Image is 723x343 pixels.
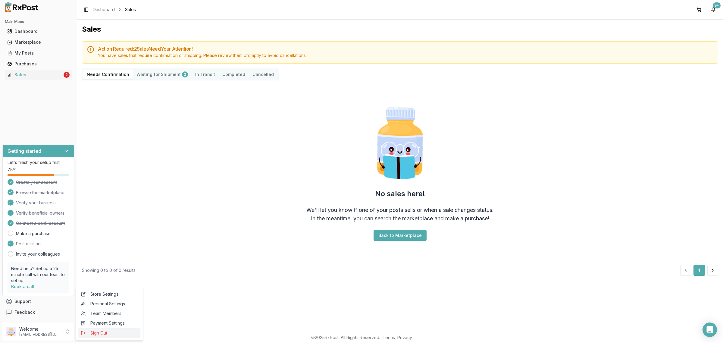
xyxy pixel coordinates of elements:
[64,72,70,78] div: 2
[11,266,66,284] p: Need help? Set up a 25 minute call with our team to set up.
[219,70,249,79] button: Completed
[713,2,721,8] div: 9+
[2,59,74,69] button: Purchases
[709,5,718,14] button: 9+
[7,61,70,67] div: Purchases
[182,71,188,77] div: 2
[78,328,140,338] button: Sign Out
[16,220,65,226] span: Connect a bank account
[98,46,713,51] h5: Action Required: 2 Sale s Need Your Attention!
[7,28,70,34] div: Dashboard
[2,296,74,307] button: Support
[693,265,705,276] button: 1
[78,318,140,328] a: Payment Settings
[374,230,427,241] button: Back to Marketplace
[7,72,62,78] div: Sales
[16,231,51,237] a: Make a purchase
[5,37,72,48] a: Marketplace
[361,105,439,182] img: Smart Pill Bottle
[14,309,35,315] span: Feedback
[6,327,16,336] img: User avatar
[16,241,41,247] span: Post a listing
[133,70,192,79] button: Waiting for Shipment
[192,70,219,79] button: In Transit
[78,309,140,318] a: Team Members
[16,210,64,216] span: Verify beneficial owners
[93,7,115,13] a: Dashboard
[16,179,57,185] span: Create your account
[7,50,70,56] div: My Posts
[2,37,74,47] button: Marketplace
[98,52,713,58] div: You have sales that require confirmation or shipping. Please review them promptly to avoid cancel...
[83,70,133,79] button: Needs Confirmation
[5,58,72,69] a: Purchases
[2,27,74,36] button: Dashboard
[16,251,60,257] a: Invite your colleagues
[249,70,277,79] button: Cancelled
[82,267,136,273] div: Showing 0 to 0 of 0 results
[5,48,72,58] a: My Posts
[311,214,489,223] div: In the meantime, you can search the marketplace and make a purchase!
[125,7,136,13] span: Sales
[19,326,61,332] p: Welcome
[5,69,72,80] a: Sales2
[78,299,140,309] a: Personal Settings
[93,7,136,13] nav: breadcrumb
[8,147,41,155] h3: Getting started
[81,291,138,297] span: Store Settings
[16,190,64,196] span: Browse the marketplace
[11,284,34,289] a: Book a call
[81,301,138,307] span: Personal Settings
[5,19,72,24] h2: Main Menu
[81,310,138,316] span: Team Members
[375,189,425,199] h2: No sales here!
[82,24,718,34] h1: Sales
[16,200,57,206] span: Verify your business
[2,2,41,12] img: RxPost Logo
[78,289,140,299] a: Store Settings
[19,332,61,337] p: [EMAIL_ADDRESS][DOMAIN_NAME]
[383,335,395,340] a: Terms
[397,335,412,340] a: Privacy
[703,323,717,337] div: Open Intercom Messenger
[81,320,138,326] span: Payment Settings
[306,206,494,214] div: We'll let you know if one of your posts sells or when a sale changes status.
[5,26,72,37] a: Dashboard
[7,39,70,45] div: Marketplace
[2,48,74,58] button: My Posts
[2,307,74,318] button: Feedback
[8,167,17,173] span: 75 %
[8,159,69,165] p: Let's finish your setup first!
[2,70,74,80] button: Sales2
[81,330,138,336] span: Sign Out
